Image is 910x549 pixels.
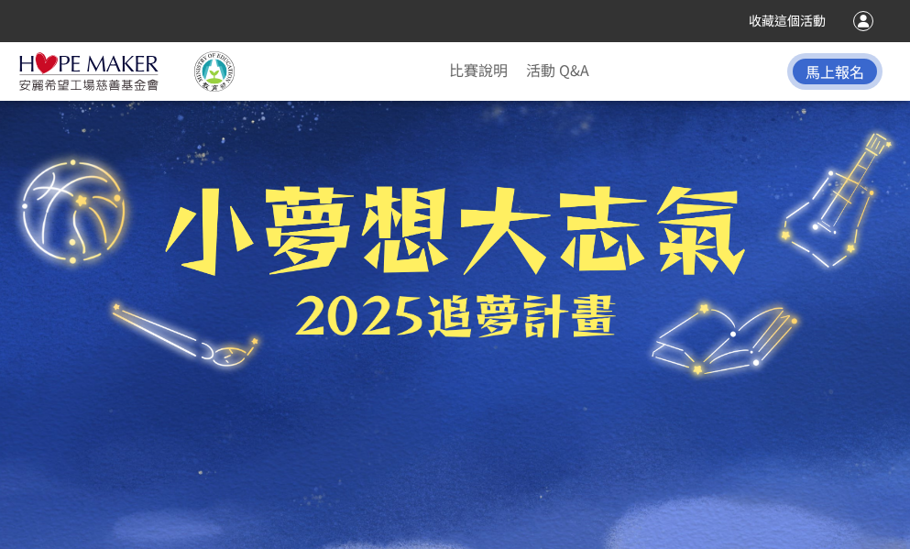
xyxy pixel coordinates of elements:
[526,59,589,81] a: 活動 Q&A
[806,60,864,82] span: 馬上報名
[749,14,826,28] span: 收藏這個活動
[169,51,260,92] img: 教育部國民及學前教育署
[787,53,883,90] button: 馬上報名
[449,59,508,81] a: 比賽說明
[18,51,159,92] img: 2025「小夢想．大志氣」追夢計畫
